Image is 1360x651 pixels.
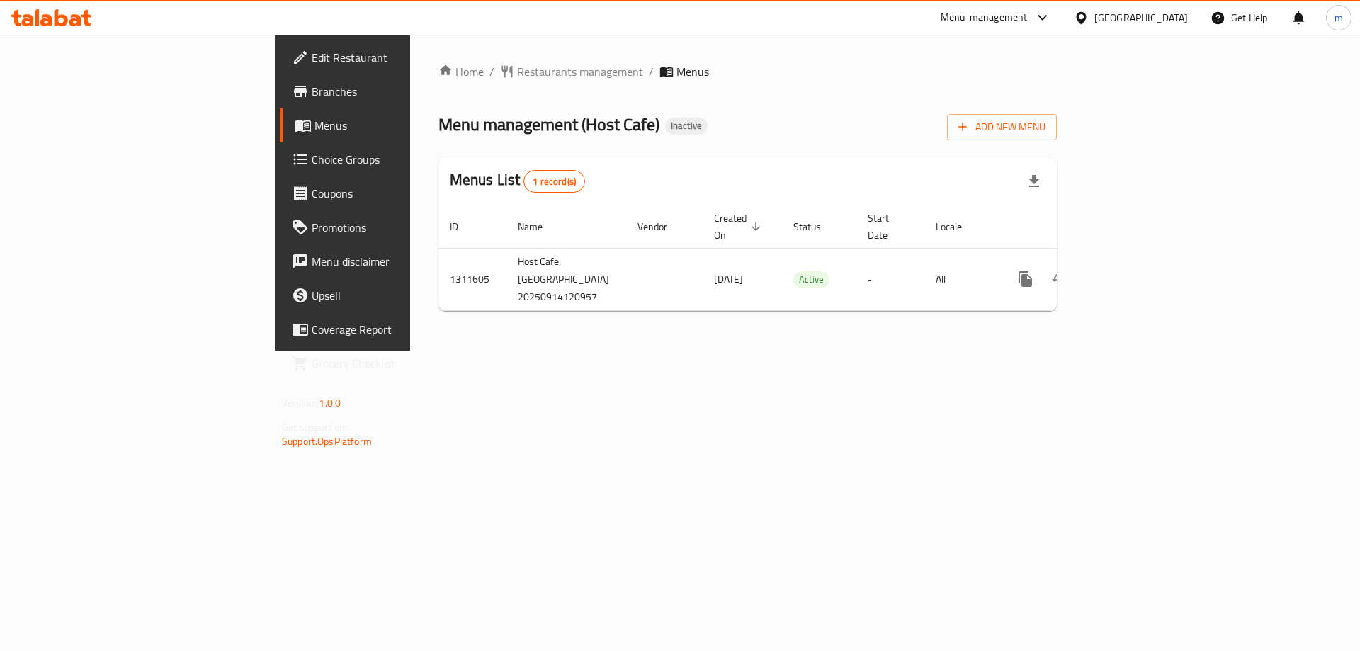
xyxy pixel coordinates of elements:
[312,49,491,66] span: Edit Restaurant
[280,244,502,278] a: Menu disclaimer
[856,248,924,310] td: -
[500,63,643,80] a: Restaurants management
[280,210,502,244] a: Promotions
[280,346,502,380] a: Grocery Checklist
[1009,262,1043,296] button: more
[676,63,709,80] span: Menus
[1094,10,1188,26] div: [GEOGRAPHIC_DATA]
[936,218,980,235] span: Locale
[793,271,829,288] span: Active
[517,63,643,80] span: Restaurants management
[947,114,1057,140] button: Add New Menu
[280,142,502,176] a: Choice Groups
[312,83,491,100] span: Branches
[314,117,491,134] span: Menus
[282,394,317,412] span: Version:
[312,185,491,202] span: Coupons
[438,108,659,140] span: Menu management ( Host Cafe )
[282,418,347,436] span: Get support on:
[518,218,561,235] span: Name
[637,218,686,235] span: Vendor
[312,355,491,372] span: Grocery Checklist
[997,205,1156,249] th: Actions
[523,170,585,193] div: Total records count
[665,120,708,132] span: Inactive
[1334,10,1343,26] span: m
[924,248,997,310] td: All
[282,432,372,451] a: Support.OpsPlatform
[958,118,1045,136] span: Add New Menu
[714,210,765,244] span: Created On
[450,218,477,235] span: ID
[312,287,491,304] span: Upsell
[438,205,1156,311] table: enhanced table
[941,9,1028,26] div: Menu-management
[280,278,502,312] a: Upsell
[312,321,491,338] span: Coverage Report
[438,63,1057,80] nav: breadcrumb
[450,169,585,193] h2: Menus List
[868,210,907,244] span: Start Date
[1017,164,1051,198] div: Export file
[280,40,502,74] a: Edit Restaurant
[1043,262,1077,296] button: Change Status
[280,108,502,142] a: Menus
[714,270,743,288] span: [DATE]
[280,74,502,108] a: Branches
[312,253,491,270] span: Menu disclaimer
[665,118,708,135] div: Inactive
[524,175,584,188] span: 1 record(s)
[319,394,341,412] span: 1.0.0
[280,176,502,210] a: Coupons
[793,218,839,235] span: Status
[312,219,491,236] span: Promotions
[280,312,502,346] a: Coverage Report
[312,151,491,168] span: Choice Groups
[506,248,626,310] td: Host Cafe,[GEOGRAPHIC_DATA] 20250914120957
[649,63,654,80] li: /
